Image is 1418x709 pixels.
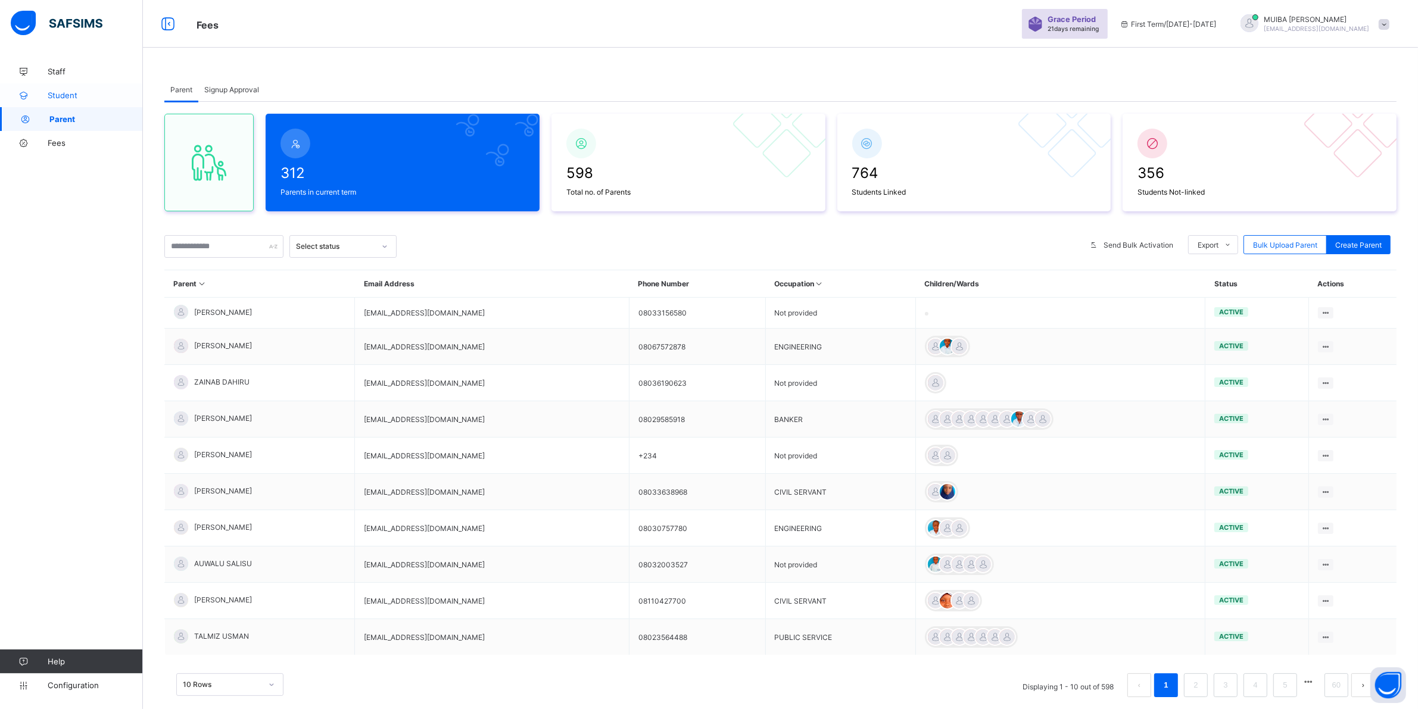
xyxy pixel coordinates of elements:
[355,401,629,438] td: [EMAIL_ADDRESS][DOMAIN_NAME]
[1205,270,1308,298] th: Status
[194,308,252,317] span: [PERSON_NAME]
[1127,673,1151,697] li: 上一页
[1300,673,1317,690] li: 向后 5 页
[852,164,1096,182] span: 764
[1219,632,1244,641] span: active
[355,298,629,329] td: [EMAIL_ADDRESS][DOMAIN_NAME]
[1335,241,1382,249] span: Create Parent
[1137,164,1382,182] span: 356
[1127,673,1151,697] button: prev page
[629,329,766,365] td: 08067572878
[1324,673,1348,697] li: 60
[1219,560,1244,568] span: active
[629,438,766,474] td: +234
[1273,673,1297,697] li: 5
[814,279,824,288] i: Sort in Ascending Order
[1219,414,1244,423] span: active
[197,19,219,31] span: Fees
[629,619,766,655] td: 08023564488
[194,632,249,641] span: TALMIZ USMAN
[355,474,629,510] td: [EMAIL_ADDRESS][DOMAIN_NAME]
[765,401,915,438] td: BANKER
[355,329,629,365] td: [EMAIL_ADDRESS][DOMAIN_NAME]
[194,341,252,350] span: [PERSON_NAME]
[566,188,811,196] span: Total no. of Parents
[852,188,1096,196] span: Students Linked
[765,510,915,546] td: ENGINEERING
[355,583,629,619] td: [EMAIL_ADDRESS][DOMAIN_NAME]
[355,546,629,583] td: [EMAIL_ADDRESS][DOMAIN_NAME]
[1253,241,1317,249] span: Bulk Upload Parent
[281,188,525,196] span: Parents in current term
[629,583,766,619] td: 08110427700
[765,365,915,401] td: Not provided
[629,365,766,401] td: 08036190623
[48,67,143,76] span: Staff
[1219,378,1244,386] span: active
[11,11,102,36] img: safsims
[1190,677,1201,693] a: 2
[1229,14,1395,34] div: MUIBAADAMS
[765,583,915,619] td: CIVIL SERVANT
[48,90,143,100] span: Student
[629,474,766,510] td: 08033638968
[1219,451,1244,459] span: active
[765,619,915,655] td: PUBLIC SERVICE
[1351,673,1375,697] li: 下一页
[765,546,915,583] td: Not provided
[1219,523,1244,532] span: active
[629,510,766,546] td: 08030757780
[355,510,629,546] td: [EMAIL_ADDRESS][DOMAIN_NAME]
[197,279,207,288] i: Sort in Ascending Order
[48,657,142,666] span: Help
[49,114,143,124] span: Parent
[1214,673,1238,697] li: 3
[194,414,252,423] span: [PERSON_NAME]
[194,559,252,568] span: AUWALU SALISU
[1120,20,1217,29] span: session/term information
[629,270,766,298] th: Phone Number
[194,523,252,532] span: [PERSON_NAME]
[1244,673,1267,697] li: 4
[183,680,261,689] div: 10 Rows
[1264,25,1370,32] span: [EMAIL_ADDRESS][DOMAIN_NAME]
[765,474,915,510] td: CIVIL SERVANT
[355,270,629,298] th: Email Address
[1264,15,1370,24] span: MUIBA [PERSON_NAME]
[765,270,915,298] th: Occupation
[1219,342,1244,350] span: active
[1028,17,1043,32] img: sticker-purple.71386a28dfed39d6af7621340158ba97.svg
[296,242,375,251] div: Select status
[915,270,1205,298] th: Children/Wards
[1329,677,1344,693] a: 60
[1048,25,1099,32] span: 21 days remaining
[1220,677,1231,693] a: 3
[1219,487,1244,495] span: active
[765,298,915,329] td: Not provided
[1249,677,1261,693] a: 4
[194,377,250,386] span: ZAINAB DAHIRU
[1279,677,1291,693] a: 5
[1104,241,1173,249] span: Send Bulk Activation
[1198,241,1218,249] span: Export
[281,164,525,182] span: 312
[1351,673,1375,697] button: next page
[1370,667,1406,703] button: Open asap
[355,619,629,655] td: [EMAIL_ADDRESS][DOMAIN_NAME]
[194,486,252,495] span: [PERSON_NAME]
[194,450,252,459] span: [PERSON_NAME]
[765,329,915,365] td: ENGINEERING
[48,680,142,690] span: Configuration
[194,595,252,604] span: [PERSON_NAME]
[1219,308,1244,316] span: active
[204,85,259,94] span: Signup Approval
[629,401,766,438] td: 08029585918
[1184,673,1208,697] li: 2
[48,138,143,148] span: Fees
[566,164,811,182] span: 598
[355,365,629,401] td: [EMAIL_ADDRESS][DOMAIN_NAME]
[1308,270,1397,298] th: Actions
[1154,673,1178,697] li: 1
[629,546,766,583] td: 08032003527
[1137,188,1382,196] span: Students Not-linked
